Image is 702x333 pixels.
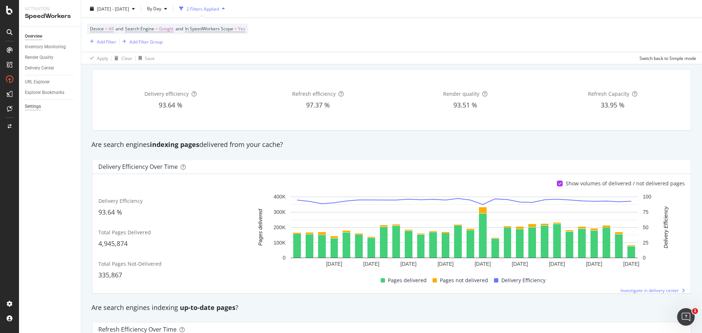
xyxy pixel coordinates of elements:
[25,33,42,40] div: Overview
[25,64,76,72] a: Delivery Center
[25,6,75,12] div: Activation
[144,90,189,97] span: Delivery efficiency
[247,193,681,270] svg: A chart.
[98,208,122,216] span: 93.64 %
[144,3,170,15] button: By Day
[87,37,116,46] button: Add Filter
[90,26,104,32] span: Device
[623,261,639,267] text: [DATE]
[620,287,685,294] a: Investigate in delivery center
[25,78,50,86] div: URL Explorer
[120,37,163,46] button: Add Filter Group
[273,224,286,230] text: 200K
[400,261,416,267] text: [DATE]
[501,276,546,285] span: Delivery Efficiency
[643,224,649,230] text: 50
[155,26,158,32] span: =
[25,103,76,110] a: Settings
[601,101,624,109] span: 33.95 %
[238,24,245,34] span: Yes
[105,26,107,32] span: =
[25,89,76,97] a: Explorer Bookmarks
[283,255,286,261] text: 0
[643,209,649,215] text: 75
[566,180,685,187] div: Show volumes of delivered / not delivered pages
[125,26,154,32] span: Search Engine
[388,276,427,285] span: Pages delivered
[25,12,75,20] div: SpeedWorkers
[98,326,177,333] div: Refresh Efficiency over time
[98,163,178,170] div: Delivery Efficiency over time
[475,261,491,267] text: [DATE]
[98,260,162,267] span: Total Pages Not-Delivered
[98,239,128,248] span: 4,945,874
[25,33,76,40] a: Overview
[643,240,649,246] text: 25
[97,55,108,61] div: Apply
[234,26,237,32] span: =
[663,206,669,248] text: Delivery Efficiency
[588,90,629,97] span: Refresh Capacity
[25,89,64,97] div: Explorer Bookmarks
[620,287,679,294] span: Investigate in delivery center
[677,308,695,326] iframe: Intercom live chat
[586,261,602,267] text: [DATE]
[273,209,286,215] text: 300K
[145,55,155,61] div: Save
[175,26,183,32] span: and
[25,54,76,61] a: Render Quality
[97,38,116,45] div: Add Filter
[136,52,155,64] button: Save
[150,140,199,149] strong: indexing pages
[98,229,151,236] span: Total Pages Delivered
[438,261,454,267] text: [DATE]
[159,101,182,109] span: 93.64 %
[88,140,695,150] div: Are search engines delivered from your cache?
[87,3,138,15] button: [DATE] - [DATE]
[116,26,123,32] span: and
[185,26,233,32] span: In SpeedWorkers Scope
[306,101,330,109] span: 97.37 %
[363,261,380,267] text: [DATE]
[186,5,219,12] div: 2 Filters Applied
[109,24,114,34] span: All
[180,303,235,312] strong: up-to-date pages
[637,52,696,64] button: Switch back to Simple mode
[144,5,161,12] span: By Day
[159,24,174,34] span: Google
[549,261,565,267] text: [DATE]
[292,90,336,97] span: Refresh efficiency
[88,303,695,313] div: Are search engines indexing ?
[443,90,479,97] span: Render quality
[97,5,129,12] span: [DATE] - [DATE]
[273,194,286,200] text: 400K
[25,43,76,51] a: Inventory Monitoring
[176,3,228,15] button: 2 Filters Applied
[98,197,143,204] span: Delivery Efficiency
[129,38,163,45] div: Add Filter Group
[25,64,54,72] div: Delivery Center
[326,261,342,267] text: [DATE]
[257,209,263,246] text: Pages delivered
[273,240,286,246] text: 100K
[453,101,477,109] span: 93.51 %
[639,55,696,61] div: Switch back to Simple mode
[98,270,122,279] span: 335,867
[25,54,53,61] div: Render Quality
[643,194,652,200] text: 100
[121,55,132,61] div: Clear
[25,43,66,51] div: Inventory Monitoring
[25,78,76,86] a: URL Explorer
[87,52,108,64] button: Apply
[692,308,698,314] span: 1
[112,52,132,64] button: Clear
[643,255,646,261] text: 0
[512,261,528,267] text: [DATE]
[440,276,488,285] span: Pages not delivered
[25,103,41,110] div: Settings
